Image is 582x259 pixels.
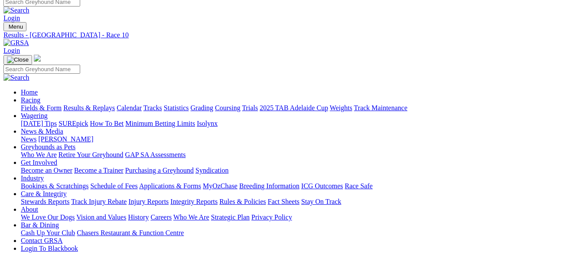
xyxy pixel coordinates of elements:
a: Stewards Reports [21,198,69,205]
div: Industry [21,182,579,190]
a: Breeding Information [239,182,299,190]
a: Fact Sheets [268,198,299,205]
a: Contact GRSA [21,237,62,244]
a: Login [3,14,20,22]
div: Get Involved [21,167,579,174]
a: Fields & Form [21,104,62,111]
img: Search [3,7,29,14]
a: [PERSON_NAME] [38,135,93,143]
a: Applications & Forms [139,182,201,190]
a: Purchasing a Greyhound [125,167,194,174]
a: Injury Reports [128,198,169,205]
a: Race Safe [345,182,372,190]
a: Who We Are [173,213,209,221]
div: Bar & Dining [21,229,579,237]
a: Retire Your Greyhound [59,151,124,158]
a: Minimum Betting Limits [125,120,195,127]
img: logo-grsa-white.png [34,55,41,62]
a: Chasers Restaurant & Function Centre [77,229,184,236]
a: Careers [150,213,172,221]
a: Calendar [117,104,142,111]
a: Isolynx [197,120,218,127]
a: Vision and Values [76,213,126,221]
a: Statistics [164,104,189,111]
a: Get Involved [21,159,57,166]
a: Become a Trainer [74,167,124,174]
a: 2025 TAB Adelaide Cup [260,104,328,111]
a: About [21,206,38,213]
span: Menu [9,23,23,30]
a: [DATE] Tips [21,120,57,127]
a: Tracks [143,104,162,111]
div: About [21,213,579,221]
a: Industry [21,174,44,182]
a: Track Maintenance [354,104,407,111]
div: Care & Integrity [21,198,579,206]
a: How To Bet [90,120,124,127]
div: Greyhounds as Pets [21,151,579,159]
a: Racing [21,96,40,104]
button: Toggle navigation [3,55,32,65]
a: We Love Our Dogs [21,213,75,221]
a: Track Injury Rebate [71,198,127,205]
a: Grading [191,104,213,111]
a: Weights [330,104,352,111]
div: News & Media [21,135,579,143]
div: Wagering [21,120,579,128]
button: Toggle navigation [3,22,26,31]
a: Cash Up Your Club [21,229,75,236]
input: Search [3,65,80,74]
a: Become an Owner [21,167,72,174]
a: Greyhounds as Pets [21,143,75,151]
a: Results & Replays [63,104,115,111]
img: Close [7,56,29,63]
a: Schedule of Fees [90,182,137,190]
div: Racing [21,104,579,112]
a: SUREpick [59,120,88,127]
a: Syndication [195,167,228,174]
a: Strategic Plan [211,213,250,221]
a: GAP SA Assessments [125,151,186,158]
a: News [21,135,36,143]
a: Who We Are [21,151,57,158]
img: Search [3,74,29,82]
a: Integrity Reports [170,198,218,205]
a: Bar & Dining [21,221,59,229]
a: Coursing [215,104,241,111]
a: Login To Blackbook [21,245,78,252]
a: Stay On Track [301,198,341,205]
a: Login [3,47,20,54]
a: Trials [242,104,258,111]
a: Wagering [21,112,48,119]
a: Home [21,89,38,96]
a: Results - [GEOGRAPHIC_DATA] - Race 10 [3,31,579,39]
a: Care & Integrity [21,190,67,197]
a: Privacy Policy [251,213,292,221]
img: GRSA [3,39,29,47]
a: History [128,213,149,221]
a: Bookings & Scratchings [21,182,88,190]
a: News & Media [21,128,63,135]
a: Rules & Policies [219,198,266,205]
a: ICG Outcomes [301,182,343,190]
a: MyOzChase [203,182,237,190]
